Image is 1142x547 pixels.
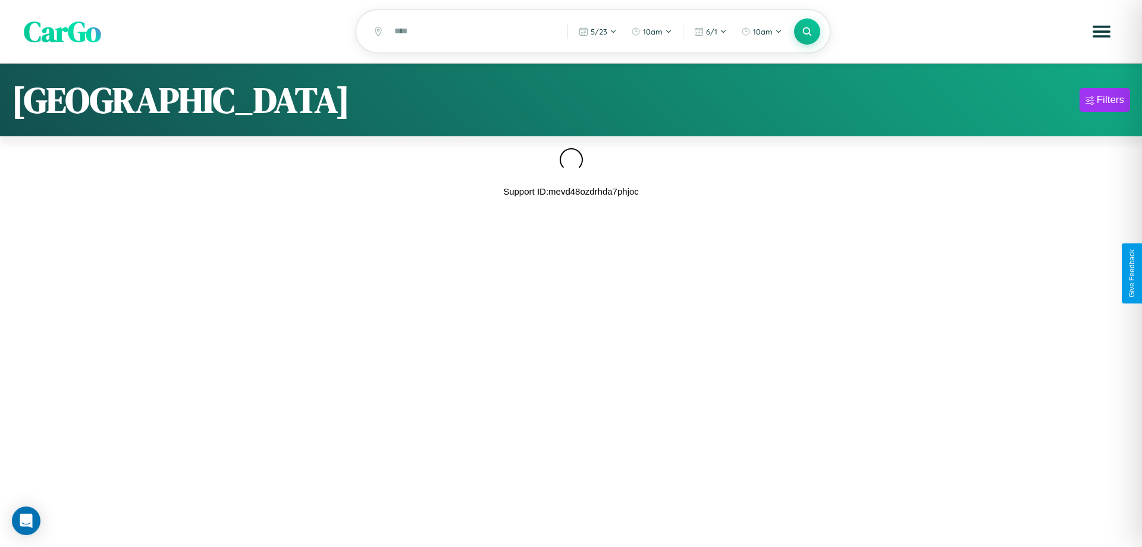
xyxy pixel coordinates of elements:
[1128,249,1136,298] div: Give Feedback
[503,183,639,199] p: Support ID: mevd48ozdrhda7phjoc
[706,27,717,36] span: 6 / 1
[12,76,350,124] h1: [GEOGRAPHIC_DATA]
[591,27,607,36] span: 5 / 23
[643,27,663,36] span: 10am
[688,22,733,41] button: 6/1
[625,22,678,41] button: 10am
[1085,15,1118,48] button: Open menu
[12,507,40,535] div: Open Intercom Messenger
[1080,88,1130,112] button: Filters
[753,27,773,36] span: 10am
[24,12,101,51] span: CarGo
[573,22,623,41] button: 5/23
[735,22,788,41] button: 10am
[1097,94,1124,106] div: Filters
